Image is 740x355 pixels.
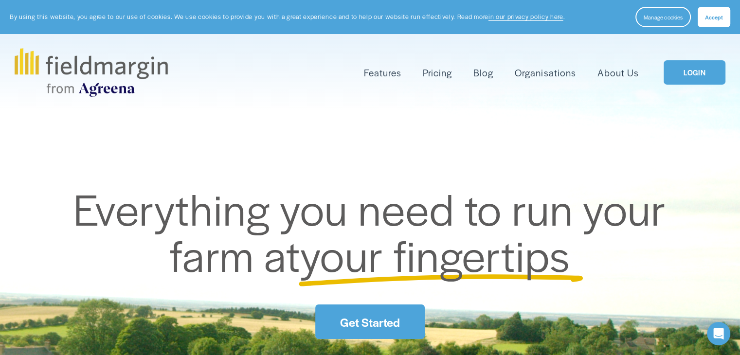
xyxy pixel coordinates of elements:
[488,12,563,21] a: in our privacy policy here
[10,12,565,21] p: By using this website, you agree to our use of cookies. We use cookies to provide you with a grea...
[705,13,723,21] span: Accept
[73,177,676,285] span: Everything you need to run your farm at
[300,224,570,284] span: your fingertips
[644,13,683,21] span: Manage cookies
[515,65,576,81] a: Organisations
[635,7,691,27] button: Manage cookies
[597,65,639,81] a: About Us
[664,60,725,85] a: LOGIN
[364,66,401,80] span: Features
[473,65,493,81] a: Blog
[364,65,401,81] a: folder dropdown
[698,7,730,27] button: Accept
[707,322,730,345] div: Open Intercom Messenger
[315,304,424,339] a: Get Started
[423,65,452,81] a: Pricing
[15,48,167,97] img: fieldmargin.com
